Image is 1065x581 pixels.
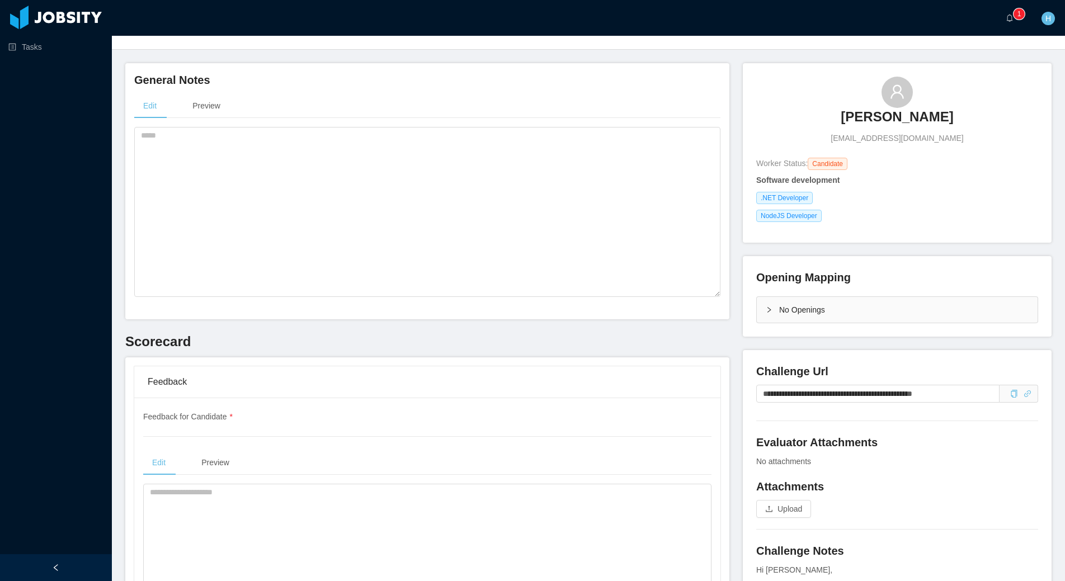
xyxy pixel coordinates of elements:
button: icon: uploadUpload [756,500,811,518]
span: Worker Status: [756,159,808,168]
div: Preview [183,93,229,119]
h4: Challenge Url [756,363,1038,379]
div: icon: rightNo Openings [757,297,1038,323]
span: H [1045,12,1051,25]
h4: Opening Mapping [756,270,851,285]
a: [PERSON_NAME] [841,108,953,133]
span: NodeJS Developer [756,210,822,222]
div: Preview [192,450,238,475]
h4: Attachments [756,479,1038,494]
div: Edit [134,93,166,119]
i: icon: link [1024,390,1031,398]
strong: Software development [756,176,840,185]
div: Copy [1010,388,1018,400]
i: icon: right [766,306,772,313]
i: icon: user [889,84,905,100]
div: No attachments [756,456,1038,467]
p: 1 [1017,8,1021,20]
h3: [PERSON_NAME] [841,108,953,126]
sup: 1 [1014,8,1025,20]
span: Candidate [808,158,847,170]
span: [EMAIL_ADDRESS][DOMAIN_NAME] [831,133,963,144]
a: icon: profileTasks [8,36,103,58]
div: Feedback [148,366,707,398]
span: .NET Developer [756,192,813,204]
h4: Evaluator Attachments [756,434,1038,450]
i: icon: bell [1006,14,1014,22]
h4: General Notes [134,72,720,88]
span: icon: uploadUpload [756,504,811,513]
i: icon: copy [1010,390,1018,398]
h3: Scorecard [125,333,729,351]
div: Edit [143,450,175,475]
h4: Challenge Notes [756,543,1038,559]
span: Feedback for Candidate [143,412,233,421]
a: icon: link [1024,389,1031,398]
